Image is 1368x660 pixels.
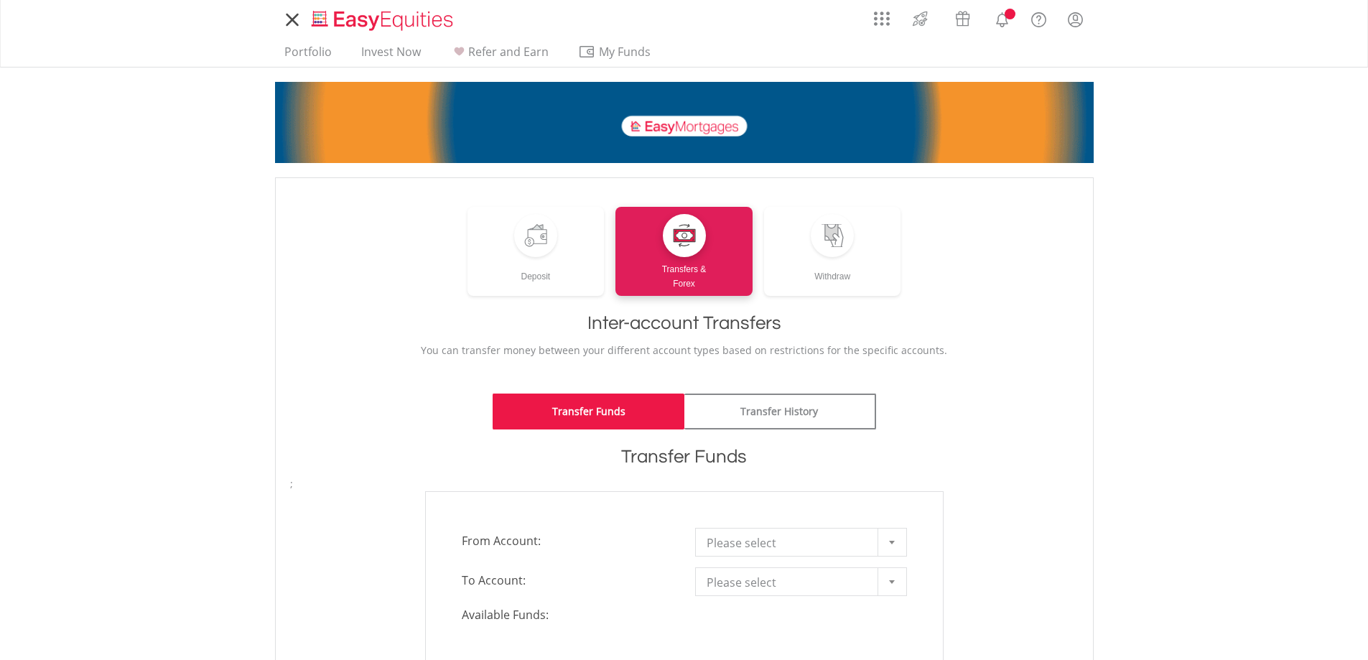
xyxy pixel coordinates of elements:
[290,343,1079,358] p: You can transfer money between your different account types based on restrictions for the specifi...
[764,257,901,284] div: Withdraw
[279,45,338,67] a: Portfolio
[468,44,549,60] span: Refer and Earn
[984,4,1020,32] a: Notifications
[290,444,1079,470] h1: Transfer Funds
[578,42,672,61] span: My Funds
[275,82,1094,163] img: EasyMortage Promotion Banner
[951,7,974,30] img: vouchers-v2.svg
[467,207,605,296] a: Deposit
[451,567,684,593] span: To Account:
[865,4,899,27] a: AppsGrid
[290,310,1079,336] h1: Inter-account Transfers
[451,528,684,554] span: From Account:
[355,45,427,67] a: Invest Now
[445,45,554,67] a: Refer and Earn
[764,207,901,296] a: Withdraw
[941,4,984,30] a: Vouchers
[615,257,753,291] div: Transfers & Forex
[306,4,459,32] a: Home page
[1020,4,1057,32] a: FAQ's and Support
[467,257,605,284] div: Deposit
[874,11,890,27] img: grid-menu-icon.svg
[309,9,459,32] img: EasyEquities_Logo.png
[493,394,684,429] a: Transfer Funds
[615,207,753,296] a: Transfers &Forex
[451,607,684,623] span: Available Funds:
[707,568,874,597] span: Please select
[707,529,874,557] span: Please select
[684,394,876,429] a: Transfer History
[1057,4,1094,35] a: My Profile
[908,7,932,30] img: thrive-v2.svg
